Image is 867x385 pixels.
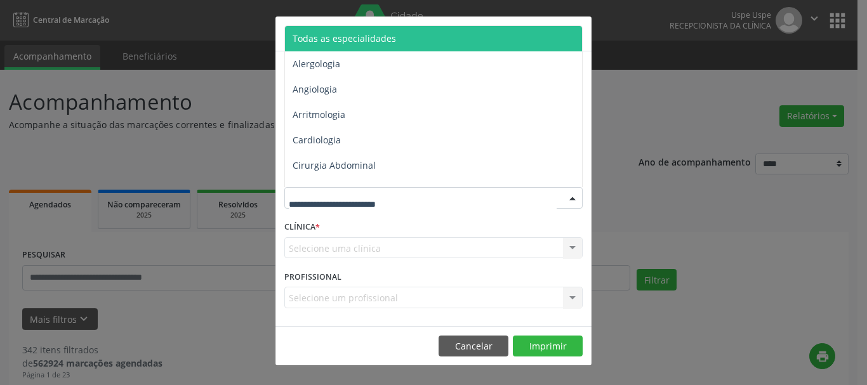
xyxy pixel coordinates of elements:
span: Cirurgia Abdominal [293,159,376,171]
span: Cardiologia [293,134,341,146]
span: Alergologia [293,58,340,70]
label: PROFISSIONAL [284,267,341,287]
button: Cancelar [439,336,508,357]
span: Arritmologia [293,108,345,121]
span: Angiologia [293,83,337,95]
span: Todas as especialidades [293,32,396,44]
button: Close [566,16,592,48]
label: CLÍNICA [284,218,320,237]
span: Cirurgia Bariatrica [293,185,371,197]
button: Imprimir [513,336,583,357]
h5: Relatório de agendamentos [284,25,430,42]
